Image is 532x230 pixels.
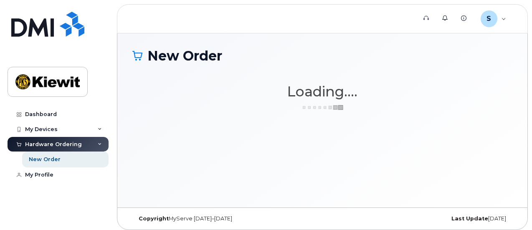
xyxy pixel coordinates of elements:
strong: Last Update [451,215,488,222]
h1: New Order [132,48,512,63]
strong: Copyright [139,215,169,222]
div: MyServe [DATE]–[DATE] [132,215,259,222]
img: ajax-loader-3a6953c30dc77f0bf724df975f13086db4f4c1262e45940f03d1251963f1bf2e.gif [301,104,343,111]
h1: Loading.... [132,84,512,99]
div: [DATE] [386,215,512,222]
